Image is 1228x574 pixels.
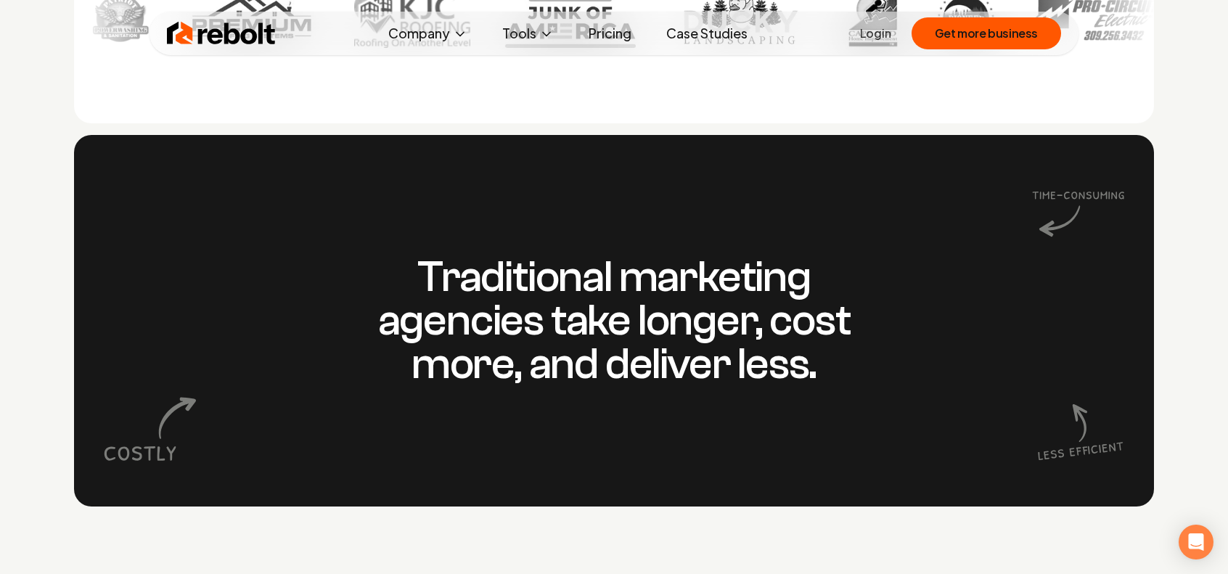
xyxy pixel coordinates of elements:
[167,19,276,48] img: Rebolt Logo
[577,19,643,48] a: Pricing
[860,25,891,42] a: Login
[377,19,479,48] button: Company
[655,19,759,48] a: Case Studies
[1179,525,1213,559] div: Open Intercom Messenger
[912,17,1061,49] button: Get more business
[335,255,893,386] h3: Traditional marketing agencies take longer, cost more, and deliver less.
[491,19,565,48] button: Tools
